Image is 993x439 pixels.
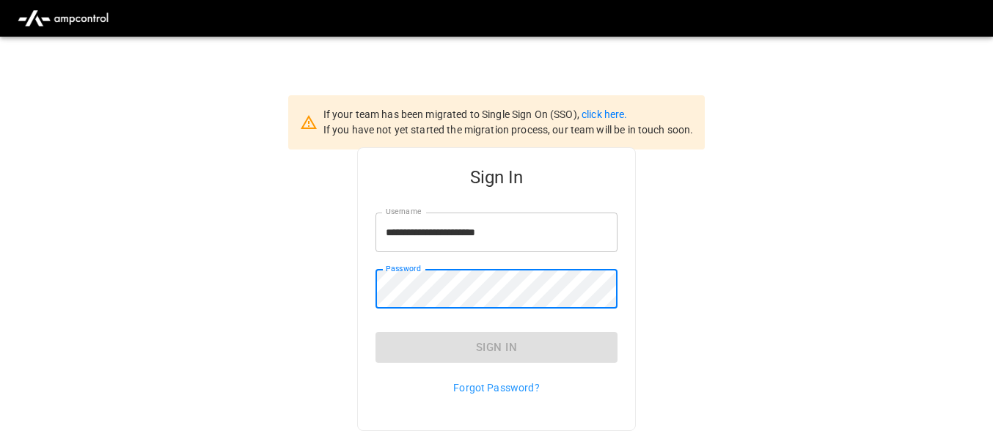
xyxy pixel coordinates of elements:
[375,380,618,395] p: Forgot Password?
[375,166,618,189] h5: Sign In
[12,4,114,32] img: ampcontrol.io logo
[323,124,694,136] span: If you have not yet started the migration process, our team will be in touch soon.
[582,108,627,120] a: click here.
[386,263,421,275] label: Password
[323,108,582,120] span: If your team has been migrated to Single Sign On (SSO),
[386,206,421,218] label: Username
